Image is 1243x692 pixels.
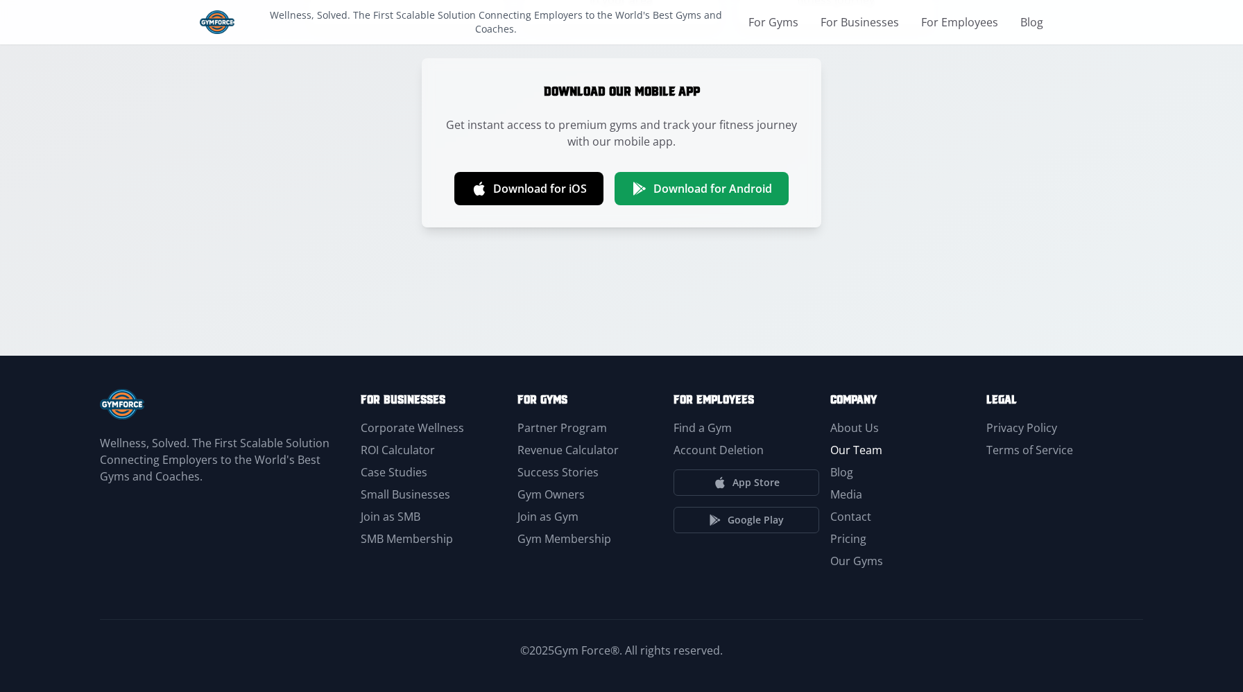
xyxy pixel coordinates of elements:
[674,420,732,435] a: Find a Gym
[921,14,998,31] a: For Employees
[830,442,882,458] a: Our Team
[517,420,607,435] a: Partner Program
[830,553,883,569] a: Our Gyms
[361,487,450,502] a: Small Businesses
[454,172,603,205] a: Download for iOS
[1020,14,1043,31] a: Blog
[830,420,879,435] a: About Us
[444,80,799,100] h3: Download Our Mobile App
[986,420,1057,435] a: Privacy Policy
[830,487,862,502] a: Media
[200,10,234,34] img: Gym Force Logo
[517,487,585,502] a: Gym Owners
[674,469,819,496] a: App Store
[517,465,599,480] a: Success Stories
[517,389,663,408] h3: For Gyms
[361,389,506,408] h3: For Businesses
[361,509,420,524] a: Join as SMB
[674,389,819,408] h3: For Employees
[821,14,899,31] a: For Businesses
[100,435,350,485] p: Wellness, Solved. The First Scalable Solution Connecting Employers to the World's Best Gyms and C...
[748,14,798,31] a: For Gyms
[830,465,853,480] a: Blog
[517,531,611,546] a: Gym Membership
[674,507,819,533] a: Google Play
[248,8,743,36] p: Wellness, Solved. The First Scalable Solution Connecting Employers to the World's Best Gyms and C...
[100,642,1143,659] p: © 2025 Gym Force®. All rights reserved.
[986,442,1073,458] a: Terms of Service
[830,509,871,524] a: Contact
[361,442,435,458] a: ROI Calculator
[361,420,464,435] a: Corporate Wellness
[444,116,799,150] p: Get instant access to premium gyms and track your fitness journey with our mobile app.
[517,442,619,458] a: Revenue Calculator
[674,442,764,458] a: Account Deletion
[830,389,976,408] h3: Company
[615,172,789,205] a: Download for Android
[517,509,578,524] a: Join as Gym
[830,531,866,546] a: Pricing
[986,389,1132,408] h3: Legal
[361,531,453,546] a: SMB Membership
[361,465,427,480] a: Case Studies
[100,389,144,419] img: Gym Force® Logo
